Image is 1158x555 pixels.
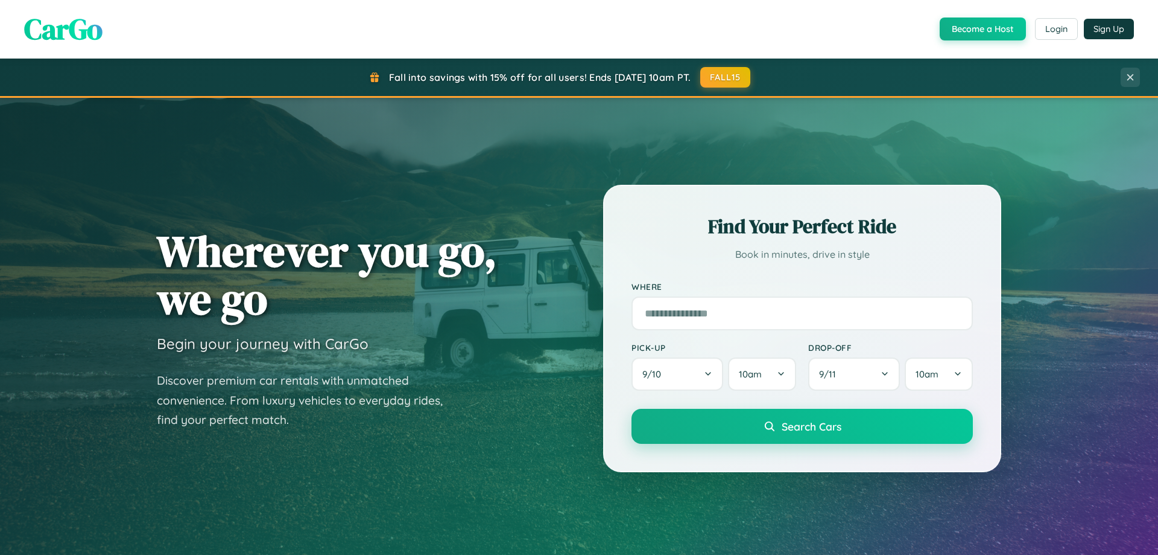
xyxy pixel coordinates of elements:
[728,358,796,391] button: 10am
[389,71,691,83] span: Fall into savings with 15% off for all users! Ends [DATE] 10am PT.
[631,342,796,353] label: Pick-up
[782,420,841,433] span: Search Cars
[157,371,458,430] p: Discover premium car rentals with unmatched convenience. From luxury vehicles to everyday rides, ...
[157,335,369,353] h3: Begin your journey with CarGo
[24,9,103,49] span: CarGo
[808,358,900,391] button: 9/11
[631,358,723,391] button: 9/10
[700,67,751,88] button: FALL15
[642,368,667,380] span: 9 / 10
[1084,19,1134,39] button: Sign Up
[940,18,1026,40] button: Become a Host
[905,358,973,391] button: 10am
[631,281,973,292] label: Where
[631,213,973,240] h2: Find Your Perfect Ride
[631,246,973,263] p: Book in minutes, drive in style
[916,368,938,380] span: 10am
[1035,18,1078,40] button: Login
[631,409,973,444] button: Search Cars
[157,227,497,322] h1: Wherever you go, we go
[819,368,842,380] span: 9 / 11
[808,342,973,353] label: Drop-off
[739,368,762,380] span: 10am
